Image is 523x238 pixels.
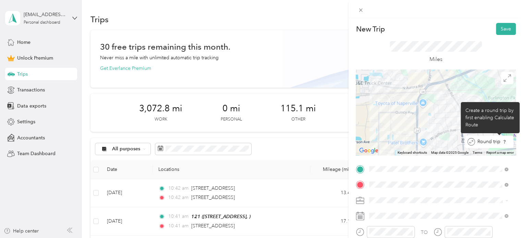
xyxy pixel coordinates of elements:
[465,107,515,128] div: Create a round trip by first enabling Calculate Route
[477,139,500,144] span: Round trip
[496,23,516,35] button: Save
[429,55,442,64] p: Miles
[357,146,380,155] a: Open this area in Google Maps (opens a new window)
[356,24,385,34] p: New Trip
[357,146,380,155] img: Google
[431,151,469,154] span: Map data ©2025 Google
[421,229,428,236] div: TO
[398,150,427,155] button: Keyboard shortcuts
[485,200,523,238] iframe: Everlance-gr Chat Button Frame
